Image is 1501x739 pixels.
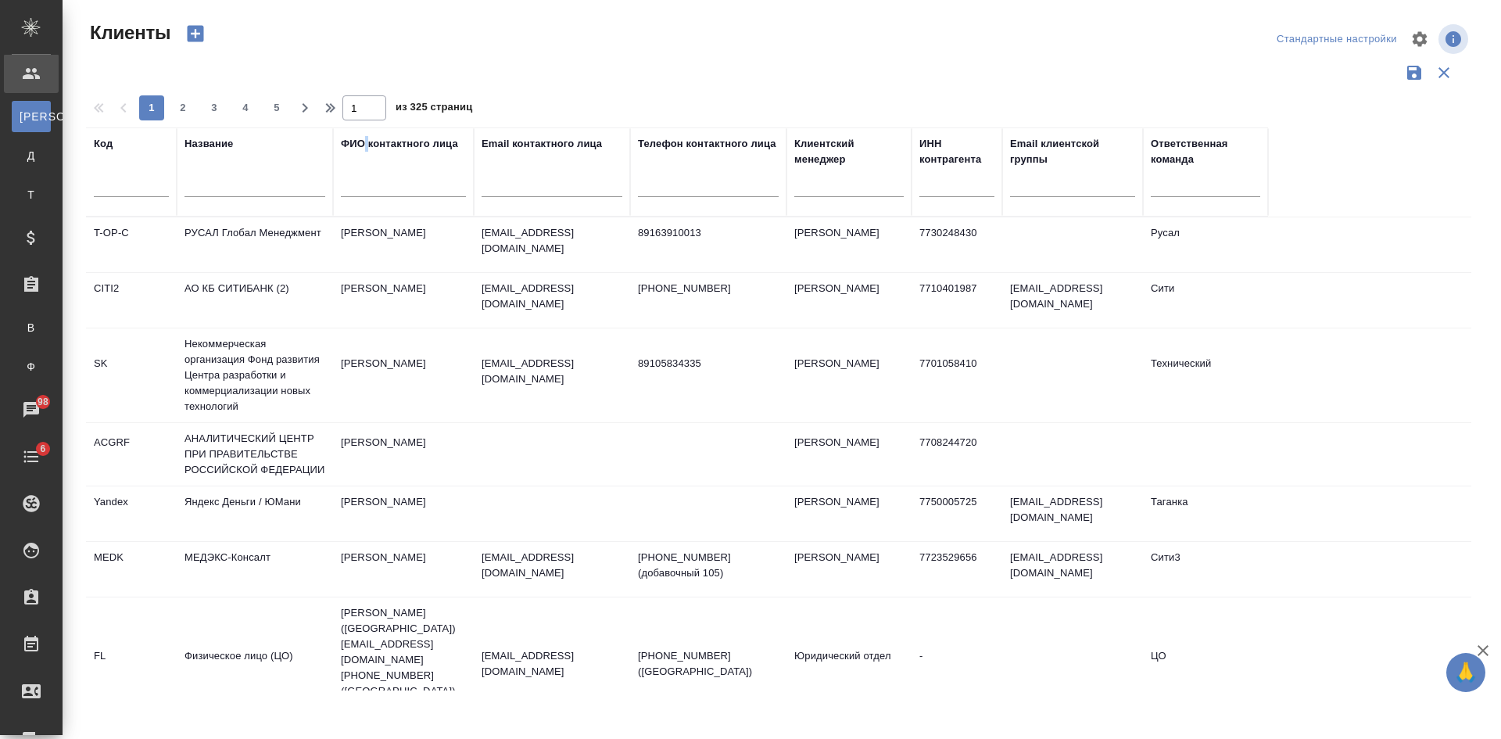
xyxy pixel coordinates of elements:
[333,217,474,272] td: [PERSON_NAME]
[170,95,195,120] button: 2
[341,136,458,152] div: ФИО контактного лица
[333,597,474,738] td: [PERSON_NAME] ([GEOGRAPHIC_DATA]) [EMAIL_ADDRESS][DOMAIN_NAME] [PHONE_NUMBER] ([GEOGRAPHIC_DATA])...
[12,140,51,171] a: Д
[177,217,333,272] td: РУСАЛ Глобал Менеджмент
[638,550,779,581] p: [PHONE_NUMBER] (добавочный 105)
[4,437,59,476] a: 6
[1401,20,1438,58] span: Настроить таблицу
[20,187,43,203] span: Т
[1143,542,1268,597] td: Сити3
[912,427,1002,482] td: 7708244720
[333,348,474,403] td: [PERSON_NAME]
[1151,136,1260,167] div: Ответственная команда
[482,281,622,312] p: [EMAIL_ADDRESS][DOMAIN_NAME]
[86,217,177,272] td: T-OP-C
[333,542,474,597] td: [PERSON_NAME]
[1002,542,1143,597] td: [EMAIL_ADDRESS][DOMAIN_NAME]
[86,348,177,403] td: SK
[912,542,1002,597] td: 7723529656
[482,550,622,581] p: [EMAIL_ADDRESS][DOMAIN_NAME]
[1143,348,1268,403] td: Технический
[333,273,474,328] td: [PERSON_NAME]
[86,427,177,482] td: ACGRF
[786,427,912,482] td: [PERSON_NAME]
[94,136,113,152] div: Код
[786,217,912,272] td: [PERSON_NAME]
[919,136,994,167] div: ИНН контрагента
[177,423,333,486] td: АНАЛИТИЧЕСКИЙ ЦЕНТР ПРИ ПРАВИТЕЛЬСТВЕ РОССИЙСКОЙ ФЕДЕРАЦИИ
[1010,136,1135,167] div: Email клиентской группы
[86,640,177,695] td: FL
[482,136,602,152] div: Email контактного лица
[86,486,177,541] td: Yandex
[1273,27,1401,52] div: split button
[1143,640,1268,695] td: ЦО
[12,179,51,210] a: Т
[28,394,58,410] span: 98
[1143,486,1268,541] td: Таганка
[1446,653,1485,692] button: 🙏
[638,356,779,371] p: 89105834335
[170,100,195,116] span: 2
[20,359,43,375] span: Ф
[786,348,912,403] td: [PERSON_NAME]
[177,328,333,422] td: Некоммерческая организация Фонд развития Центра разработки и коммерциализации новых технологий
[20,148,43,163] span: Д
[1438,24,1471,54] span: Посмотреть информацию
[912,348,1002,403] td: 7701058410
[786,486,912,541] td: [PERSON_NAME]
[12,351,51,382] a: Ф
[786,640,912,695] td: Юридический отдел
[86,273,177,328] td: CITI2
[638,225,779,241] p: 89163910013
[12,101,51,132] a: [PERSON_NAME]
[4,390,59,429] a: 98
[638,136,776,152] div: Телефон контактного лица
[86,20,170,45] span: Клиенты
[177,273,333,328] td: АО КБ СИТИБАНК (2)
[20,320,43,335] span: В
[912,640,1002,695] td: -
[482,648,622,680] p: [EMAIL_ADDRESS][DOMAIN_NAME]
[1143,217,1268,272] td: Русал
[264,95,289,120] button: 5
[794,136,904,167] div: Клиентский менеджер
[786,273,912,328] td: [PERSON_NAME]
[233,100,258,116] span: 4
[912,217,1002,272] td: 7730248430
[638,648,779,680] p: [PHONE_NUMBER] ([GEOGRAPHIC_DATA])
[20,109,43,124] span: [PERSON_NAME]
[264,100,289,116] span: 5
[333,427,474,482] td: [PERSON_NAME]
[177,640,333,695] td: Физическое лицо (ЦО)
[177,486,333,541] td: Яндекс Деньги / ЮМани
[638,281,779,296] p: [PHONE_NUMBER]
[1002,486,1143,541] td: [EMAIL_ADDRESS][DOMAIN_NAME]
[1143,273,1268,328] td: Сити
[86,542,177,597] td: MEDK
[786,542,912,597] td: [PERSON_NAME]
[1429,58,1459,88] button: Сбросить фильтры
[912,273,1002,328] td: 7710401987
[333,486,474,541] td: [PERSON_NAME]
[12,312,51,343] a: В
[177,20,214,47] button: Создать
[396,98,472,120] span: из 325 страниц
[1002,273,1143,328] td: [EMAIL_ADDRESS][DOMAIN_NAME]
[482,356,622,387] p: [EMAIL_ADDRESS][DOMAIN_NAME]
[30,441,55,457] span: 6
[202,100,227,116] span: 3
[1453,656,1479,689] span: 🙏
[912,486,1002,541] td: 7750005725
[184,136,233,152] div: Название
[202,95,227,120] button: 3
[1399,58,1429,88] button: Сохранить фильтры
[482,225,622,256] p: [EMAIL_ADDRESS][DOMAIN_NAME]
[233,95,258,120] button: 4
[177,542,333,597] td: МЕДЭКС-Консалт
